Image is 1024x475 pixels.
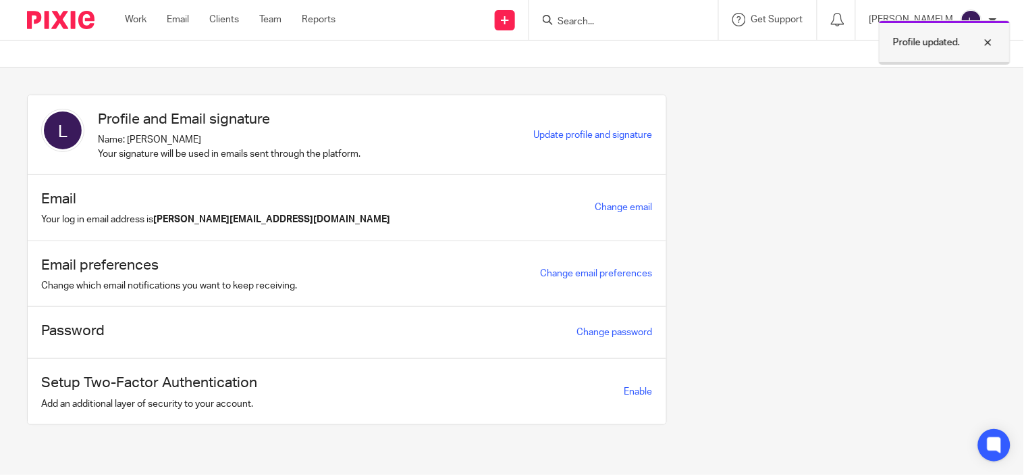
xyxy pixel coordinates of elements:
a: Work [125,13,146,26]
p: Name: [PERSON_NAME] Your signature will be used in emails sent through the platform. [98,133,360,161]
img: Pixie [27,11,95,29]
h1: Setup Two-Factor Authentication [41,372,257,393]
span: Enable [624,387,653,397]
img: svg%3E [961,9,982,31]
h1: Email preferences [41,255,297,276]
a: Team [259,13,281,26]
a: Update profile and signature [534,130,653,140]
a: Clients [209,13,239,26]
p: Add an additional layer of security to your account. [41,397,257,411]
p: Profile updated. [893,36,960,49]
a: Change email preferences [541,269,653,278]
h1: Profile and Email signature [98,109,360,130]
a: Change email [595,203,653,212]
img: svg%3E [41,109,84,152]
p: Change which email notifications you want to keep receiving. [41,279,297,293]
h1: Password [41,320,105,341]
a: Email [167,13,189,26]
a: Change password [577,328,653,337]
h1: Email [41,189,390,209]
p: Your log in email address is [41,213,390,226]
a: Reports [302,13,335,26]
b: [PERSON_NAME][EMAIL_ADDRESS][DOMAIN_NAME] [153,215,390,224]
